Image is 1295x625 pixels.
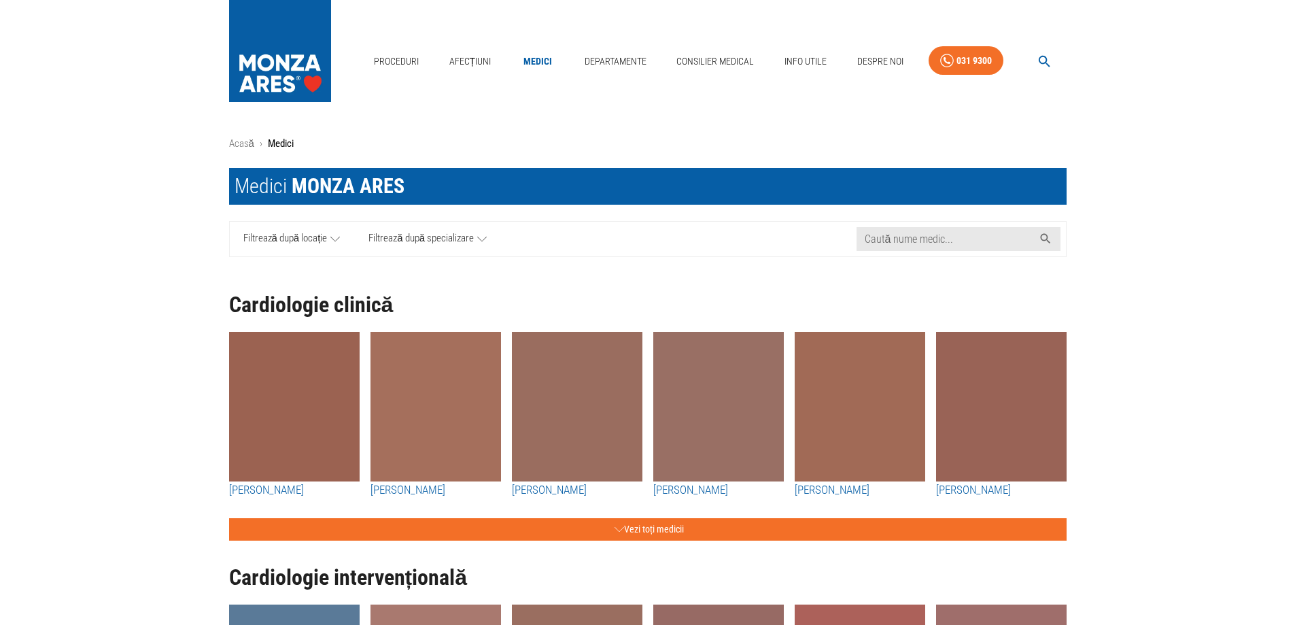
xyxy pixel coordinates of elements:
[354,222,501,256] a: Filtrează după specializare
[512,482,642,499] a: [PERSON_NAME]
[292,174,404,198] span: MONZA ARES
[653,482,784,499] a: [PERSON_NAME]
[795,482,925,499] a: [PERSON_NAME]
[235,173,404,199] div: Medici
[516,48,559,75] a: Medici
[243,231,328,248] span: Filtrează după locație
[260,136,262,152] li: ›
[229,566,1067,590] h1: Cardiologie intervențională
[579,48,652,75] a: Departamente
[229,482,360,499] a: [PERSON_NAME]
[370,482,501,499] a: [PERSON_NAME]
[368,48,424,75] a: Proceduri
[671,48,759,75] a: Consilier Medical
[229,518,1067,541] button: Vezi toți medicii
[936,482,1067,499] a: [PERSON_NAME]
[229,293,1067,317] h1: Cardiologie clinică
[929,46,1003,75] a: 031 9300
[229,137,254,150] a: Acasă
[268,136,294,152] p: Medici
[368,231,474,248] span: Filtrează după specializare
[229,136,1067,152] nav: breadcrumb
[956,52,992,69] div: 031 9300
[779,48,832,75] a: Info Utile
[852,48,909,75] a: Despre Noi
[230,222,355,256] a: Filtrează după locație
[444,48,497,75] a: Afecțiuni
